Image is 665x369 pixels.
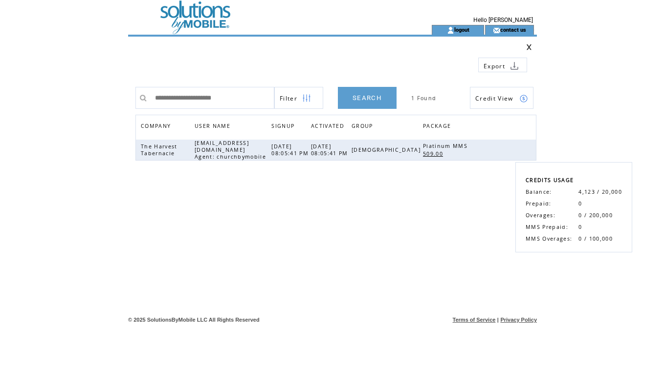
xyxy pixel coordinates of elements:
span: Platinum MMS [423,143,470,149]
img: contact_us_icon.gif [493,26,500,34]
a: PACKAGE [423,120,456,134]
span: © 2025 SolutionsByMobile LLC All Rights Reserved [128,317,260,323]
img: filters.png [302,87,311,109]
span: Prepaid: [526,200,552,207]
span: USER NAME [195,120,233,134]
span: 0 / 200,000 [578,212,613,219]
img: download.png [510,61,519,70]
span: Export to csv file [484,62,505,70]
span: Hello [PERSON_NAME] [473,17,533,23]
span: SIGNUP [271,120,297,134]
span: ACTIVATED [311,120,347,134]
span: PACKAGE [423,120,453,134]
span: [DATE] 08:05:41 PM [271,143,311,157]
span: COMPANY [141,120,173,134]
span: Show filters [280,94,297,102]
a: Export [478,58,527,72]
a: Privacy Policy [500,317,537,323]
img: account_icon.gif [447,26,454,34]
a: contact us [500,26,526,33]
a: Filter [274,87,323,109]
span: [DEMOGRAPHIC_DATA] [352,146,423,153]
span: CREDITS USAGE [526,177,574,184]
span: GROUP [352,120,376,134]
a: SEARCH [338,87,397,109]
a: logout [454,26,469,33]
span: 0 [578,224,582,230]
span: [DATE] 08:05:41 PM [311,143,351,157]
span: The Harvest Tabernacle [141,143,177,157]
span: 1 Found [411,95,436,102]
a: Terms of Service [453,317,496,323]
span: | [497,317,499,323]
span: 0 / 100,000 [578,235,613,242]
span: MMS Overages: [526,235,572,242]
a: SIGNUP [271,123,297,128]
span: [EMAIL_ADDRESS][DOMAIN_NAME] Agent: churchbymobile [195,140,268,160]
a: 509.00 [423,149,448,158]
span: Balance: [526,188,552,195]
a: ACTIVATED [311,120,349,134]
span: MMS Prepaid: [526,224,568,230]
span: 4,123 / 20,000 [578,188,622,195]
a: GROUP [352,120,378,134]
span: Show Credits View [475,94,513,102]
a: USER NAME [195,123,233,128]
span: 509.00 [423,150,445,157]
a: Credit View [470,87,533,109]
img: credits.png [519,94,528,103]
a: COMPANY [141,123,173,128]
span: Overages: [526,212,555,219]
span: 0 [578,200,582,207]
